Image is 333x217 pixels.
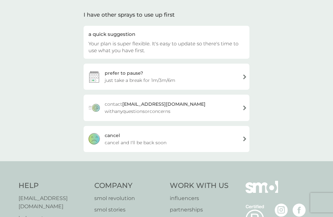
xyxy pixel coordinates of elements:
div: I have other sprays to use up first [84,10,249,19]
div: prefer to pause? [105,70,143,77]
strong: [EMAIL_ADDRESS][DOMAIN_NAME] [122,101,206,107]
span: just take a break for 1m/3m/6m [105,77,175,84]
img: visit the smol Facebook page [293,204,306,217]
a: contact[EMAIL_ADDRESS][DOMAIN_NAME] withanyquestionsorconcerns [84,95,249,121]
h4: Help [19,181,88,191]
span: cancel and I'll be back soon [105,139,166,146]
a: influencers [170,194,229,203]
a: partnerships [170,206,229,214]
span: contact with any questions or concerns [105,101,237,115]
div: cancel [105,132,120,139]
a: smol revolution [94,194,164,203]
h4: Company [94,181,164,191]
a: [EMAIL_ADDRESS][DOMAIN_NAME] [19,194,88,211]
a: smol stories [94,206,164,214]
img: smol [246,181,278,203]
h4: Work With Us [170,181,229,191]
div: a quick suggestion [88,31,245,38]
img: visit the smol Instagram page [275,204,288,217]
span: Your plan is super flexible. It's easy to update so there's time to use what you have first. [88,40,238,54]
